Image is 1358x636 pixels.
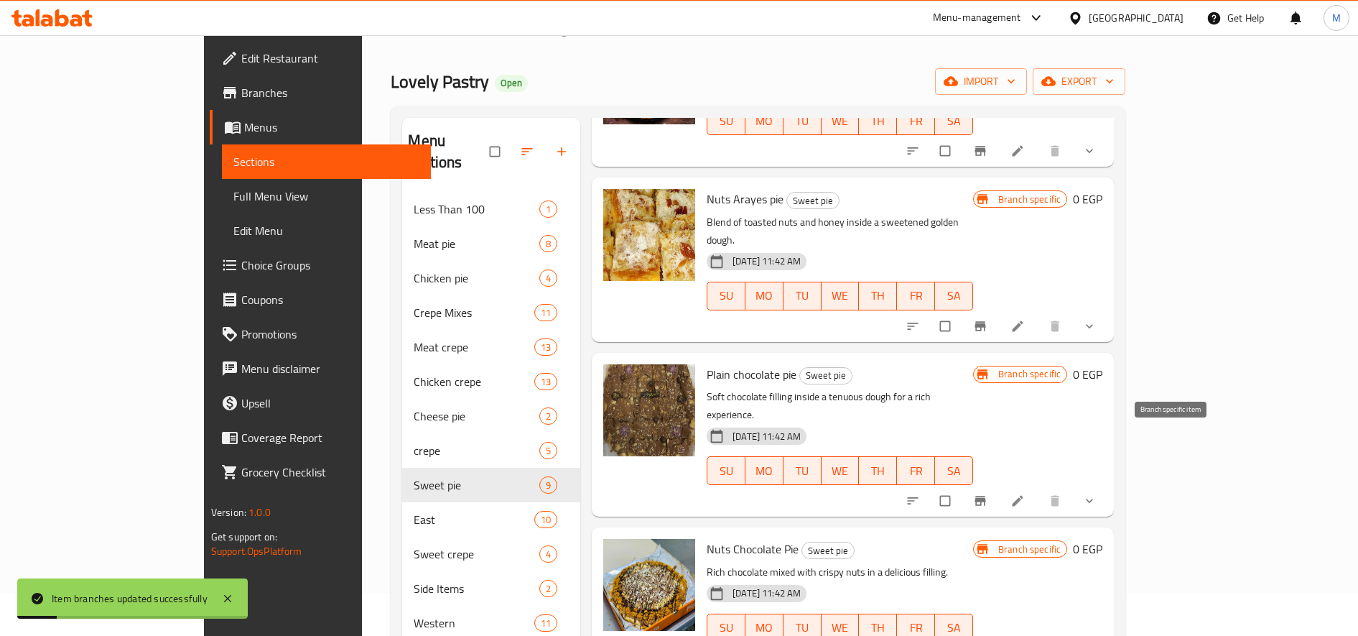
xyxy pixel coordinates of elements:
a: Edit Menu [222,213,431,248]
button: TU [783,456,822,485]
span: 2 [540,410,557,423]
span: MO [751,461,778,481]
div: [GEOGRAPHIC_DATA] [1089,10,1183,26]
span: TH [865,461,891,481]
span: SU [713,461,740,481]
span: Chicken crepe [414,373,534,390]
button: SU [707,456,745,485]
h6: 0 EGP [1073,364,1102,384]
span: 10 [535,513,557,527]
span: Menu disclaimer [241,360,419,377]
div: Meat pie [414,235,539,252]
a: Branches [210,75,431,110]
svg: Show Choices [1082,144,1097,158]
span: Upsell [241,395,419,412]
button: delete [1039,310,1074,342]
span: Branch specific [992,193,1066,206]
div: Cheese pie [414,407,539,425]
img: Nuts Chocolate Pie [603,539,695,631]
button: TU [783,106,822,135]
button: TH [859,282,897,310]
span: Branches [241,84,419,101]
button: SA [935,282,973,310]
span: MO [751,111,778,132]
span: Open [495,77,528,89]
p: Rich chocolate mixed with crispy nuts in a delicious filling. [707,563,973,581]
button: MO [745,456,783,485]
div: Side Items [414,580,539,597]
h2: Menu sections [408,130,490,173]
div: East10 [402,502,580,537]
span: Less Than 100 [414,201,539,218]
div: Item branches updated successfully [52,591,208,607]
div: Sweet pie [799,367,852,384]
span: Sweet crepe [414,545,539,563]
span: Sort sections [511,136,546,167]
div: Meat crepe [414,338,534,356]
div: Crepe Mixes11 [402,295,580,330]
span: FR [903,461,929,481]
div: Meat pie8 [402,226,580,261]
span: WE [827,461,854,481]
span: Sweet pie [802,543,854,559]
div: items [534,511,557,528]
button: MO [745,282,783,310]
a: Full Menu View [222,179,431,213]
span: Coverage Report [241,429,419,446]
span: [DATE] 11:42 AM [727,586,806,600]
a: Sections [222,144,431,179]
a: Restaurants management [453,21,598,40]
span: Sections [233,153,419,170]
a: Edit menu item [1010,494,1028,508]
svg: Show Choices [1082,319,1097,333]
button: sort-choices [897,310,931,342]
div: Sweet pie [801,542,855,559]
div: Sweet pie [414,476,539,494]
button: FR [897,282,935,310]
button: Branch-specific-item [964,135,999,167]
span: Get support on: [211,527,277,546]
a: Coupons [210,282,431,317]
span: Choice Groups [241,257,419,274]
span: Lovely Pastry [391,65,489,98]
span: Coupons [241,291,419,308]
button: WE [822,106,860,135]
div: Sweet pie9 [402,468,580,502]
button: SA [935,456,973,485]
span: SA [941,285,967,306]
div: Crepe Mixes [414,304,534,321]
li: / [442,22,447,39]
span: 11 [535,617,557,630]
h6: 0 EGP [1073,189,1102,209]
button: import [935,68,1027,95]
div: items [534,338,557,356]
img: Nuts Arayes pie [603,189,695,281]
span: SU [713,285,740,306]
div: items [539,580,557,597]
button: WE [822,282,860,310]
a: Coverage Report [210,420,431,455]
div: items [539,269,557,287]
span: 13 [535,375,557,389]
svg: Show Choices [1082,494,1097,508]
a: Menus [615,21,665,40]
button: show more [1074,310,1108,342]
span: 9 [540,479,557,492]
div: Meat crepe13 [402,330,580,364]
div: crepe5 [402,433,580,468]
span: 1.0.0 [248,503,271,522]
div: Chicken pie [414,269,539,287]
span: export [1044,73,1114,91]
span: FR [903,111,929,132]
a: Menu disclaimer [210,351,431,386]
img: Plain chocolate pie [603,364,695,456]
button: SA [935,106,973,135]
a: Upsell [210,386,431,420]
a: Promotions [210,317,431,351]
span: Select to update [931,487,962,515]
span: M [1332,10,1341,26]
span: Sweet pie [800,367,852,384]
div: Side Items2 [402,571,580,606]
a: Choice Groups [210,248,431,282]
